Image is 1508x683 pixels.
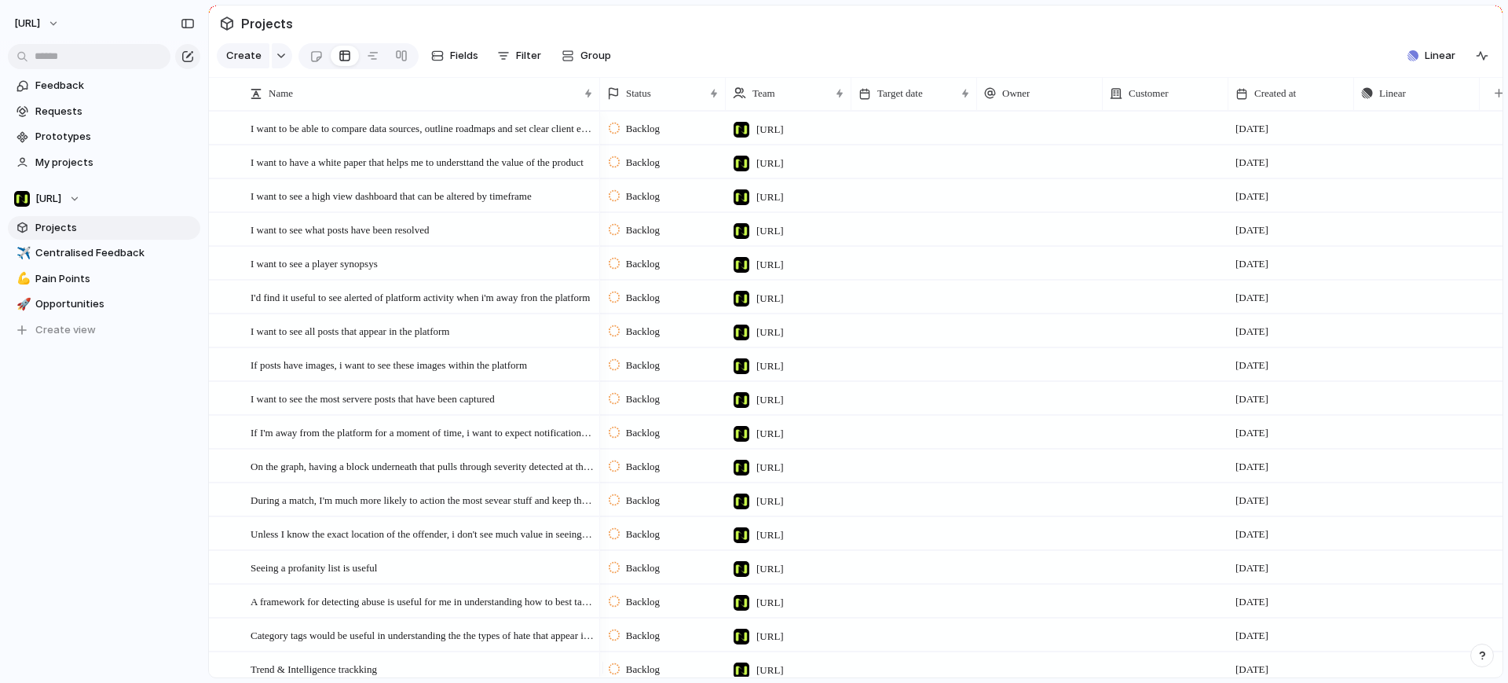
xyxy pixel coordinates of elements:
span: Backlog [626,290,660,306]
span: [URL] [756,156,784,171]
span: Status [626,86,651,101]
span: [URL] [756,527,784,543]
span: [DATE] [1235,391,1268,407]
span: Linear [1425,48,1455,64]
span: [URL] [756,629,784,644]
span: Filter [516,48,541,64]
span: Backlog [626,121,660,137]
span: [DATE] [1235,358,1268,373]
span: [DATE] [1235,493,1268,509]
span: Backlog [626,256,660,272]
a: My projects [8,151,200,174]
span: Requests [35,104,195,119]
span: [DATE] [1235,560,1268,576]
span: [URL] [756,122,784,138]
span: [URL] [756,494,784,509]
span: Backlog [626,189,660,204]
a: 🚀Opportunities [8,292,200,316]
span: Backlog [626,222,660,238]
span: I want to see a high view dashboard that can be altered by timeframe [251,186,532,204]
span: Backlog [626,560,660,576]
span: Category tags would be useful in understanding the the types of hate that appear in the platform [251,626,595,644]
a: Prototypes [8,125,200,149]
span: [URL] [756,257,784,273]
span: On the graph, having a block underneath that pulls through severity detected at the particular mo... [251,457,595,475]
span: During a match, I'm much more likely to action the most sevear stuff and keep the lower severity ... [251,490,595,509]
span: Prototypes [35,129,195,145]
span: Backlog [626,155,660,171]
a: Requests [8,100,200,123]
span: Name [269,86,293,101]
span: [DATE] [1235,290,1268,306]
div: ✈️ [16,244,27,263]
span: Create view [35,322,96,338]
span: [DATE] [1235,189,1268,204]
span: Backlog [626,459,660,475]
button: 💪 [14,271,30,287]
span: [URL] [756,460,784,476]
span: I want to see the most servere posts that have been captured [251,389,495,407]
span: [URL] [14,16,40,31]
span: Centralised Feedback [35,245,195,261]
span: Pain Points [35,271,195,287]
span: Backlog [626,527,660,542]
span: [DATE] [1235,256,1268,272]
button: Fields [425,43,485,68]
span: [URL] [756,595,784,611]
span: Target date [877,86,923,101]
span: Create [226,48,262,64]
span: Backlog [626,628,660,644]
div: 💪 [16,270,27,288]
span: If I'm away from the platform for a moment of time, i want to expect notifications on my phone [251,423,595,441]
a: 💪Pain Points [8,267,200,291]
span: [URL] [756,291,784,307]
span: I want to see a player synopsys [251,254,378,272]
span: Feedback [35,78,195,94]
span: [DATE] [1235,594,1268,610]
span: Backlog [626,594,660,610]
span: [DATE] [1235,425,1268,441]
span: Backlog [626,358,660,373]
span: Linear [1379,86,1406,101]
button: Group [554,43,619,68]
span: Backlog [626,425,660,441]
span: Owner [1002,86,1030,101]
span: Customer [1129,86,1169,101]
a: ✈️Centralised Feedback [8,241,200,265]
button: ✈️ [14,245,30,261]
button: Linear [1401,44,1462,68]
span: A framework for detecting abuse is useful for me in understanding how to best tackle low severity... [251,592,595,610]
div: 🚀 [16,296,27,314]
button: Create view [8,318,200,342]
button: [URL] [8,187,200,211]
span: [DATE] [1235,628,1268,644]
button: Filter [491,43,547,68]
span: Opportunities [35,296,195,312]
span: Trend & Intelligence trackking [251,659,377,677]
span: I want to have a white paper that helps me to understtand the value of the product [251,152,584,171]
span: [DATE] [1235,527,1268,542]
span: [URL] [756,426,784,442]
span: Backlog [626,391,660,407]
span: [DATE] [1235,121,1268,137]
span: [DATE] [1235,324,1268,340]
span: Projects [238,9,296,38]
span: [URL] [756,358,784,374]
span: Seeing a profanity list is useful [251,558,377,576]
span: [URL] [756,223,784,239]
span: [URL] [756,561,784,577]
span: Backlog [626,493,660,509]
span: [URL] [756,189,784,205]
span: If posts have images, i want to see these images within the platform [251,355,527,373]
span: [DATE] [1235,222,1268,238]
span: Backlog [626,324,660,340]
button: [URL] [7,11,68,36]
span: I want to see what posts have been resolved [251,220,429,238]
span: Projects [35,220,195,236]
span: Unless I know the exact location of the offender, i don't see much value in seeing a location bre... [251,524,595,542]
span: My projects [35,155,195,171]
span: I want to see all posts that appear in the platform [251,321,449,340]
